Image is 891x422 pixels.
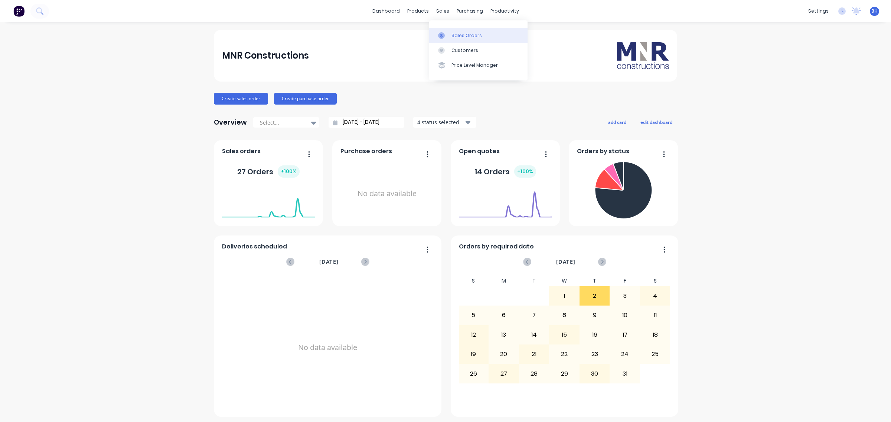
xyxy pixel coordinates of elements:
div: 27 Orders [237,165,300,178]
div: 31 [610,364,640,383]
div: MNR Constructions [222,48,309,63]
div: T [580,276,610,286]
div: + 100 % [278,165,300,178]
div: 23 [580,345,610,363]
div: No data available [222,276,434,419]
div: Customers [451,47,478,54]
div: 29 [549,364,579,383]
div: settings [804,6,832,17]
div: F [610,276,640,286]
div: 26 [459,364,489,383]
button: Create sales order [214,93,268,105]
div: + 100 % [514,165,536,178]
div: Sales Orders [451,32,482,39]
span: Open quotes [459,147,500,156]
div: 22 [549,345,579,363]
div: 21 [519,345,549,363]
div: 16 [580,326,610,344]
span: Deliveries scheduled [222,242,287,251]
a: Price Level Manager [429,58,528,73]
div: products [404,6,433,17]
span: [DATE] [319,258,339,266]
div: T [519,276,549,286]
div: purchasing [453,6,487,17]
span: Purchase orders [340,147,392,156]
div: S [640,276,670,286]
div: 17 [610,326,640,344]
span: BH [871,8,878,14]
div: No data available [340,159,434,229]
button: edit dashboard [636,117,677,127]
div: 10 [610,306,640,324]
div: 20 [489,345,519,363]
div: 3 [610,287,640,305]
div: 6 [489,306,519,324]
div: 25 [640,345,670,363]
div: 13 [489,326,519,344]
img: MNR Constructions [617,42,669,69]
div: 9 [580,306,610,324]
div: 12 [459,326,489,344]
div: 24 [610,345,640,363]
div: 2 [580,287,610,305]
div: 15 [549,326,579,344]
div: 5 [459,306,489,324]
div: Overview [214,115,247,130]
div: 4 [640,287,670,305]
div: 11 [640,306,670,324]
div: 4 status selected [417,118,464,126]
div: productivity [487,6,523,17]
button: 4 status selected [413,117,476,128]
a: Sales Orders [429,28,528,43]
span: Sales orders [222,147,261,156]
div: Price Level Manager [451,62,498,69]
div: sales [433,6,453,17]
div: 8 [549,306,579,324]
div: 28 [519,364,549,383]
span: [DATE] [556,258,575,266]
div: 18 [640,326,670,344]
div: 14 [519,326,549,344]
div: M [489,276,519,286]
div: 7 [519,306,549,324]
span: Orders by status [577,147,629,156]
a: dashboard [369,6,404,17]
img: Factory [13,6,25,17]
button: add card [603,117,631,127]
div: W [549,276,580,286]
div: 19 [459,345,489,363]
div: 27 [489,364,519,383]
div: 30 [580,364,610,383]
button: Create purchase order [274,93,337,105]
div: 1 [549,287,579,305]
a: Customers [429,43,528,58]
div: 14 Orders [474,165,536,178]
div: S [458,276,489,286]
